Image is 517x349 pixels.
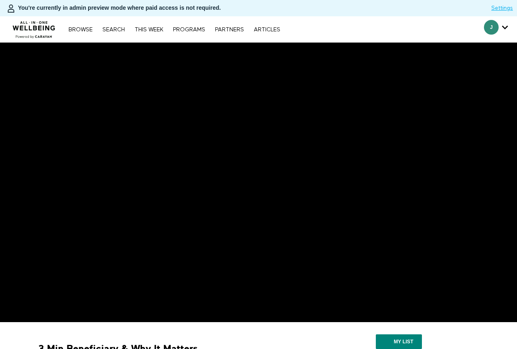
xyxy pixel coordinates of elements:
[64,27,97,33] a: Browse
[9,15,59,40] img: CARAVAN
[376,334,422,349] button: My list
[131,27,167,33] a: THIS WEEK
[491,4,513,12] a: Settings
[211,27,248,33] a: PARTNERS
[478,16,514,42] div: Secondary
[6,4,16,13] img: person-bdfc0eaa9744423c596e6e1c01710c89950b1dff7c83b5d61d716cfd8139584f.svg
[98,27,129,33] a: Search
[64,25,284,33] nav: Primary
[250,27,284,33] a: ARTICLES
[169,27,209,33] a: PROGRAMS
